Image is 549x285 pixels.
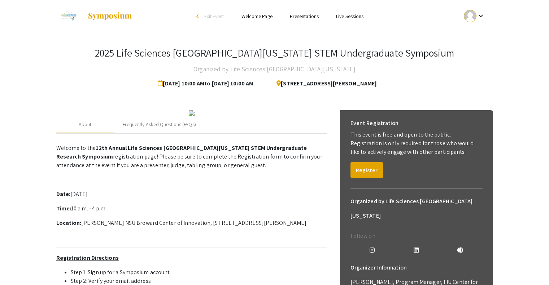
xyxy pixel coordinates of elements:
p: Follow on [350,232,483,240]
img: 2025 Life Sciences South Florida STEM Undergraduate Symposium [56,7,80,25]
p: Welcome to the registration page! Please be sure to complete the Registration form to confirm you... [56,144,327,170]
span: [DATE] 10:00 AM to [DATE] 10:00 AM [158,76,256,91]
strong: 12th Annual Life Sciences [GEOGRAPHIC_DATA][US_STATE] STEM Undergraduate Research Symposium [56,144,307,160]
h6: Event Registration [350,116,399,130]
a: Live Sessions [336,13,363,19]
a: 2025 Life Sciences South Florida STEM Undergraduate Symposium [56,7,133,25]
u: Registration Directions [56,254,119,262]
p: 10 a.m. - 4 p.m. [56,204,327,213]
p: This event is free and open to the public. Registration is only required for those who would like... [350,130,483,156]
div: About [79,121,92,128]
span: Exit Event [204,13,224,19]
button: Expand account dropdown [456,8,493,24]
p: [DATE] [56,190,327,199]
img: 32153a09-f8cb-4114-bf27-cfb6bc84fc69.png [189,110,195,116]
h4: Organized by Life Sciences [GEOGRAPHIC_DATA][US_STATE] [193,62,355,76]
img: Symposium by ForagerOne [87,12,132,21]
li: Step 1: Sign up for a Symposium account. [71,268,327,277]
div: arrow_back_ios [196,14,201,18]
div: Frequently Asked Questions (FAQs) [123,121,196,128]
button: Register [350,162,383,178]
a: Welcome Page [241,13,273,19]
h3: 2025 Life Sciences [GEOGRAPHIC_DATA][US_STATE] STEM Undergraduate Symposium [95,47,454,59]
strong: Date: [56,190,71,198]
h6: Organized by Life Sciences [GEOGRAPHIC_DATA][US_STATE] [350,194,483,223]
span: [STREET_ADDRESS][PERSON_NAME] [271,76,377,91]
mat-icon: Expand account dropdown [476,12,485,20]
strong: Location: [56,219,82,227]
h6: Organizer Information [350,260,483,275]
strong: Time: [56,205,71,212]
a: Presentations [290,13,319,19]
iframe: Chat [5,253,31,280]
p: [PERSON_NAME] NSU Broward Center of Innovation, [STREET_ADDRESS][PERSON_NAME] [56,219,327,227]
